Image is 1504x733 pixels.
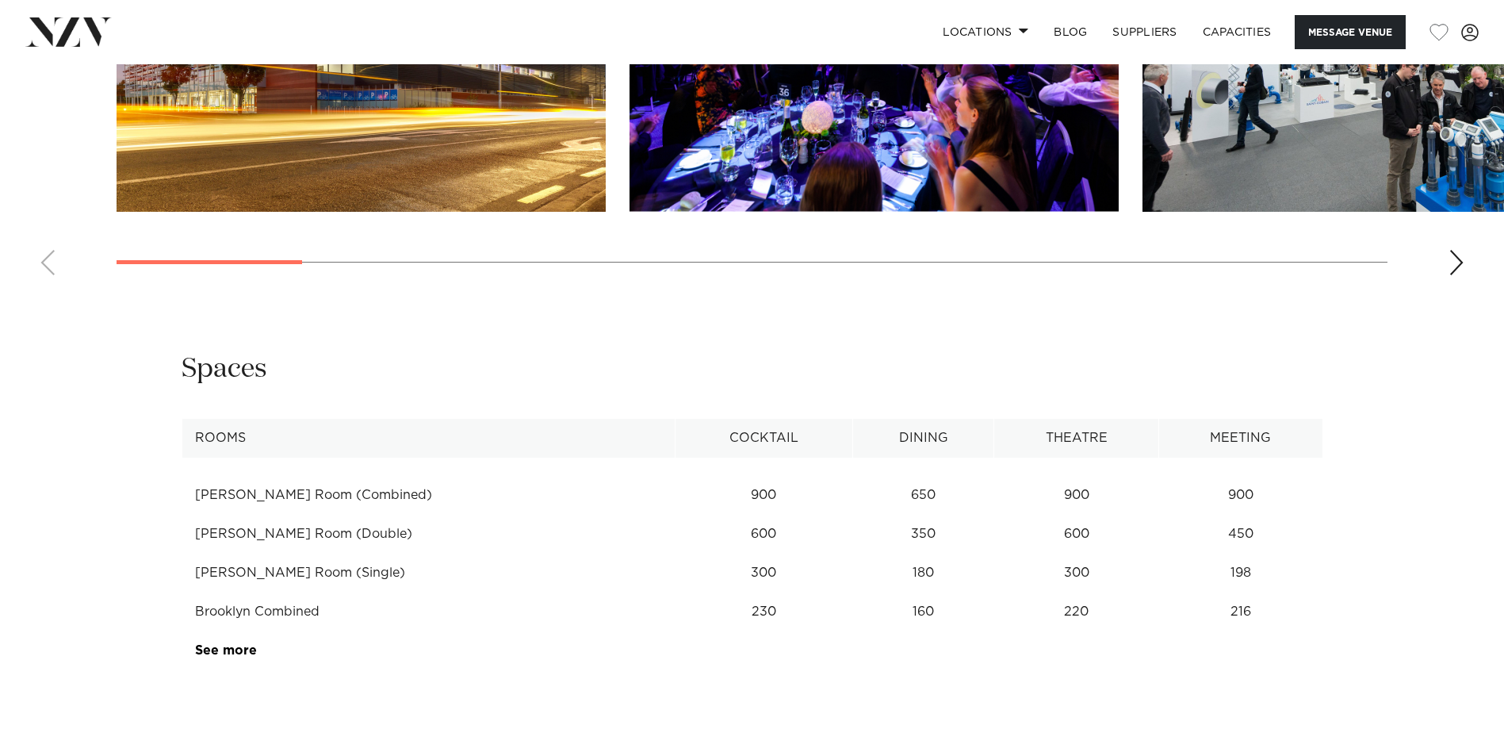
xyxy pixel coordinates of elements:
a: BLOG [1041,15,1100,49]
td: 600 [994,515,1159,554]
td: 300 [675,554,853,593]
td: 900 [994,476,1159,515]
button: Message Venue [1295,15,1406,49]
td: 600 [675,515,853,554]
img: nzv-logo.png [25,17,112,46]
td: 350 [853,515,994,554]
td: 900 [675,476,853,515]
td: 300 [994,554,1159,593]
td: 450 [1159,515,1322,554]
td: 198 [1159,554,1322,593]
h2: Spaces [182,351,267,387]
a: Locations [930,15,1041,49]
td: [PERSON_NAME] Room (Single) [182,554,675,593]
a: Capacities [1190,15,1284,49]
td: 230 [675,593,853,631]
th: Theatre [994,419,1159,458]
td: 900 [1159,476,1322,515]
td: 220 [994,593,1159,631]
td: [PERSON_NAME] Room (Combined) [182,476,675,515]
th: Cocktail [675,419,853,458]
th: Rooms [182,419,675,458]
td: 216 [1159,593,1322,631]
td: 160 [853,593,994,631]
td: 650 [853,476,994,515]
a: SUPPLIERS [1100,15,1189,49]
td: Brooklyn Combined [182,593,675,631]
th: Meeting [1159,419,1322,458]
th: Dining [853,419,994,458]
td: [PERSON_NAME] Room (Double) [182,515,675,554]
td: 180 [853,554,994,593]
